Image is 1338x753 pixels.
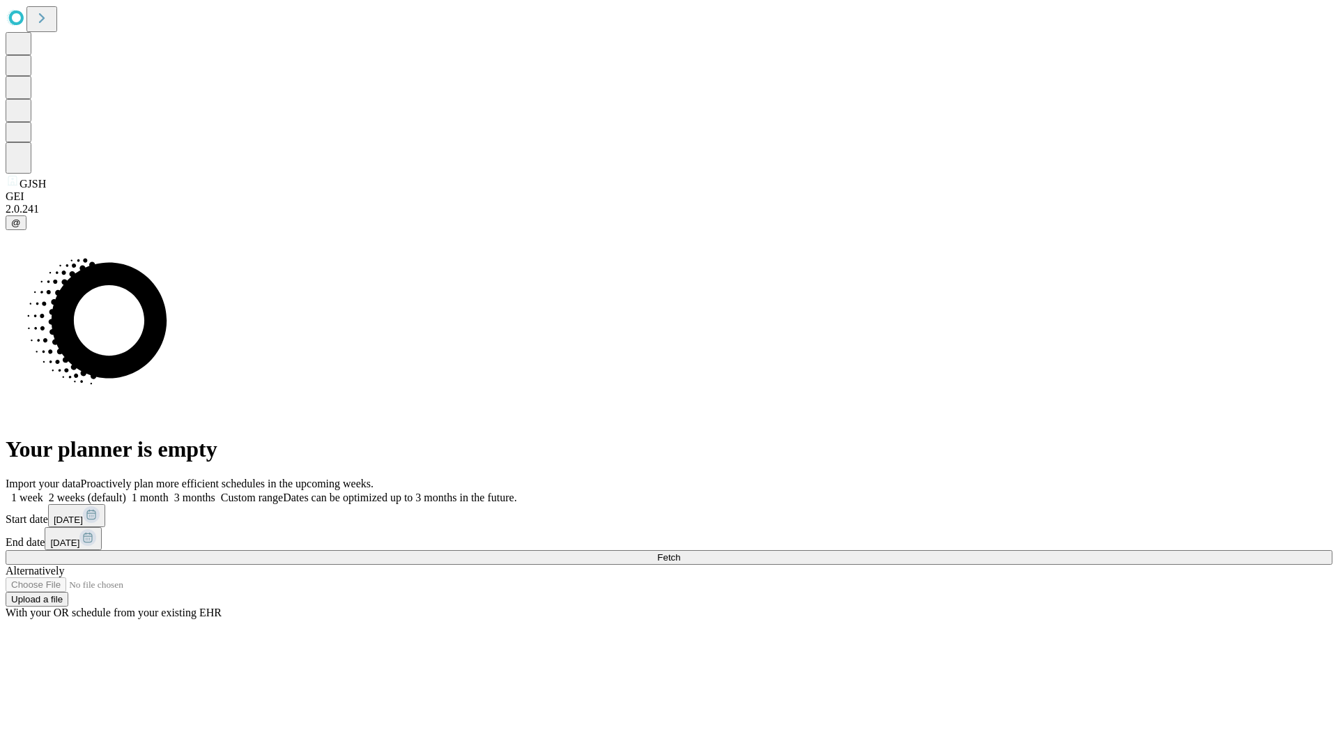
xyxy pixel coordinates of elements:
span: [DATE] [50,538,79,548]
div: GEI [6,190,1332,203]
button: @ [6,215,26,230]
span: Fetch [657,552,680,563]
span: @ [11,218,21,228]
span: 2 weeks (default) [49,492,126,503]
button: Fetch [6,550,1332,565]
div: 2.0.241 [6,203,1332,215]
span: [DATE] [54,515,83,525]
span: Alternatively [6,565,64,577]
button: Upload a file [6,592,68,607]
button: [DATE] [45,527,102,550]
span: 1 week [11,492,43,503]
span: With your OR schedule from your existing EHR [6,607,222,618]
span: GJSH [20,178,46,190]
span: Import your data [6,478,81,489]
div: End date [6,527,1332,550]
button: [DATE] [48,504,105,527]
span: Custom range [221,492,283,503]
span: Dates can be optimized up to 3 months in the future. [283,492,516,503]
div: Start date [6,504,1332,527]
h1: Your planner is empty [6,436,1332,462]
span: 3 months [174,492,215,503]
span: Proactively plan more efficient schedules in the upcoming weeks. [81,478,374,489]
span: 1 month [132,492,169,503]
